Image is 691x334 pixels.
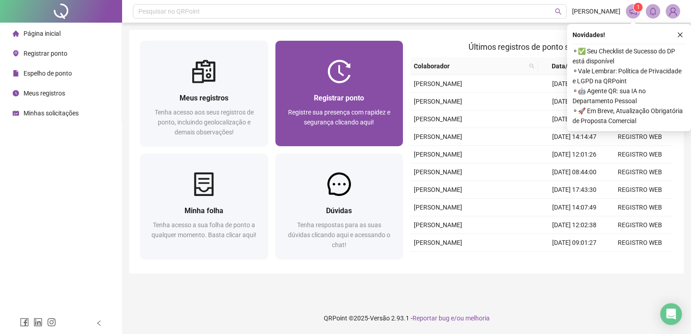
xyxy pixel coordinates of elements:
span: bell [649,7,657,15]
span: Novidades ! [573,30,605,40]
span: [PERSON_NAME] [414,168,462,176]
td: [DATE] 12:02:38 [542,216,607,234]
span: Registrar ponto [24,50,67,57]
td: [DATE] 17:41:14 [542,252,607,269]
a: Minha folhaTenha acesso a sua folha de ponto a qualquer momento. Basta clicar aqui! [140,153,268,259]
footer: QRPoint © 2025 - 2.93.1 - [122,302,691,334]
td: [DATE] 12:01:26 [542,146,607,163]
span: [PERSON_NAME] [414,204,462,211]
span: facebook [20,318,29,327]
span: instagram [47,318,56,327]
span: linkedin [33,318,43,327]
span: notification [629,7,637,15]
sup: 1 [634,3,643,12]
td: REGISTRO WEB [607,199,673,216]
span: close [677,32,683,38]
a: Meus registrosTenha acesso aos seus registros de ponto, incluindo geolocalização e demais observa... [140,41,268,146]
span: Tenha acesso aos seus registros de ponto, incluindo geolocalização e demais observações! [155,109,254,136]
span: environment [13,50,19,57]
span: [PERSON_NAME] [414,151,462,158]
span: Meus registros [24,90,65,97]
span: [PERSON_NAME] [414,186,462,193]
span: 1 [637,4,640,10]
span: [PERSON_NAME] [414,133,462,140]
td: [DATE] 17:43:30 [542,181,607,199]
span: Registrar ponto [314,94,364,102]
td: REGISTRO WEB [607,181,673,199]
span: [PERSON_NAME] [414,239,462,246]
span: ⚬ ✅ Seu Checklist de Sucesso do DP está disponível [573,46,686,66]
span: Minhas solicitações [24,110,79,117]
td: REGISTRO WEB [607,252,673,269]
span: Colaborador [414,61,525,71]
span: ⚬ Vale Lembrar: Política de Privacidade e LGPD na QRPoint [573,66,686,86]
span: file [13,70,19,76]
span: search [555,8,562,15]
span: [PERSON_NAME] [572,6,620,16]
td: [DATE] 08:44:00 [542,163,607,181]
td: [DATE] 08:52:47 [542,93,607,110]
th: Data/Hora [538,57,602,75]
td: REGISTRO WEB [607,163,673,181]
span: ⚬ 🚀 Em Breve, Atualização Obrigatória de Proposta Comercial [573,106,686,126]
span: ⚬ 🤖 Agente QR: sua IA no Departamento Pessoal [573,86,686,106]
td: REGISTRO WEB [607,216,673,234]
span: home [13,30,19,37]
a: Registrar pontoRegistre sua presença com rapidez e segurança clicando aqui! [275,41,403,146]
span: Espelho de ponto [24,70,72,77]
span: [PERSON_NAME] [414,221,462,229]
span: Meus registros [180,94,228,102]
span: Tenha respostas para as suas dúvidas clicando aqui e acessando o chat! [288,221,390,248]
td: [DATE] 14:07:49 [542,199,607,216]
span: [PERSON_NAME] [414,80,462,87]
span: Dúvidas [326,206,352,215]
span: Data/Hora [542,61,591,71]
td: [DATE] 14:14:47 [542,128,607,146]
span: search [527,59,536,73]
span: clock-circle [13,90,19,96]
td: REGISTRO WEB [607,128,673,146]
span: search [529,63,535,69]
span: [PERSON_NAME] [414,98,462,105]
span: Reportar bug e/ou melhoria [412,315,490,322]
td: [DATE] 12:06:22 [542,75,607,93]
img: 87183 [666,5,680,18]
span: Últimos registros de ponto sincronizados [469,42,615,52]
td: [DATE] 17:44:18 [542,110,607,128]
span: Registre sua presença com rapidez e segurança clicando aqui! [288,109,390,126]
span: Minha folha [185,206,223,215]
span: Tenha acesso a sua folha de ponto a qualquer momento. Basta clicar aqui! [151,221,256,239]
td: REGISTRO WEB [607,146,673,163]
span: left [96,320,102,326]
span: Página inicial [24,30,61,37]
span: Versão [370,315,390,322]
a: DúvidasTenha respostas para as suas dúvidas clicando aqui e acessando o chat! [275,153,403,259]
div: Open Intercom Messenger [660,303,682,325]
td: [DATE] 09:01:27 [542,234,607,252]
span: [PERSON_NAME] [414,115,462,123]
td: REGISTRO WEB [607,234,673,252]
span: schedule [13,110,19,116]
